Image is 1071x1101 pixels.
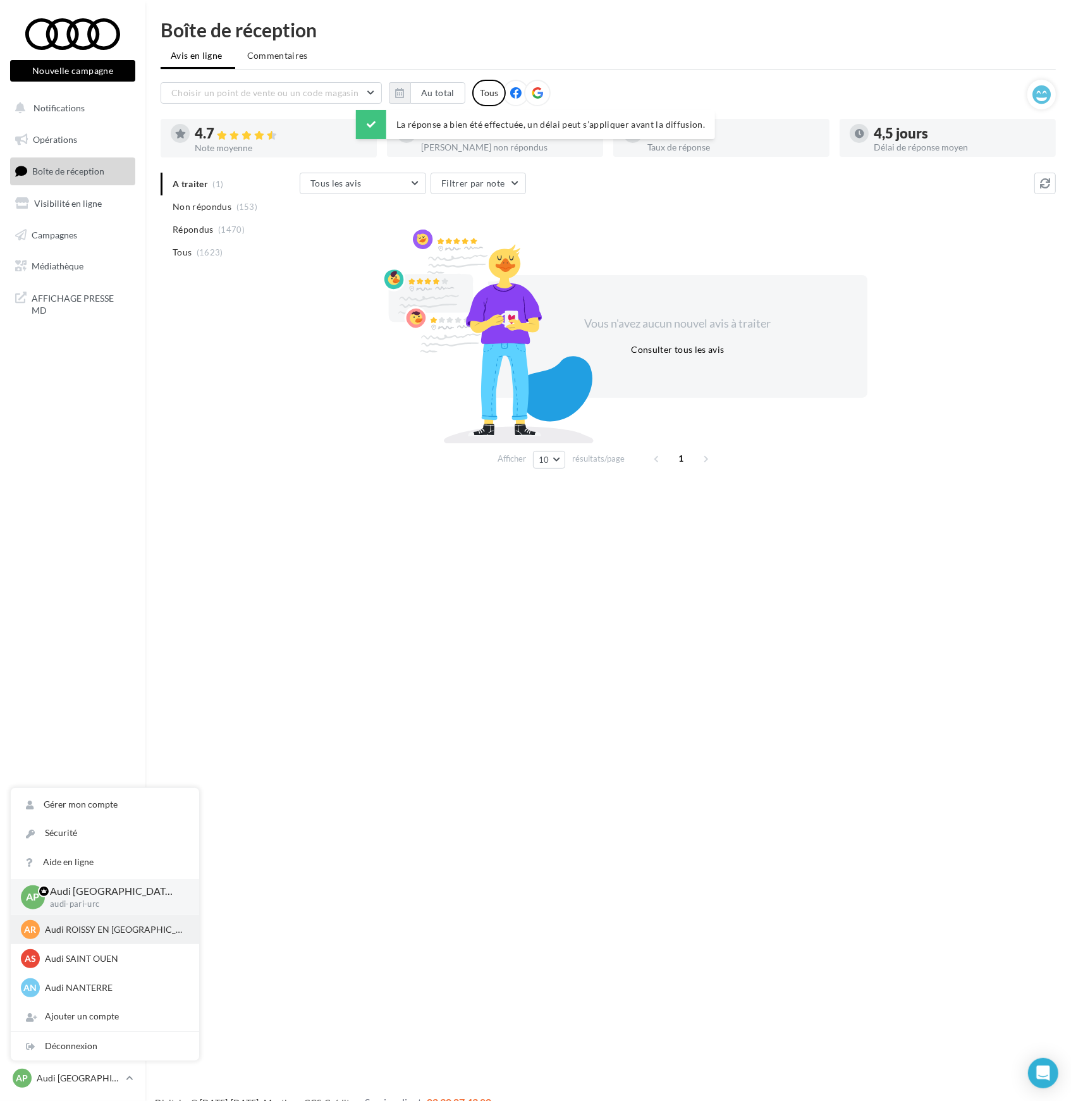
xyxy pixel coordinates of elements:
[173,223,214,236] span: Répondus
[8,253,138,280] a: Médiathèque
[171,87,358,98] span: Choisir un point de vente ou un code magasin
[173,246,192,259] span: Tous
[24,981,37,994] span: AN
[161,82,382,104] button: Choisir un point de vente ou un code magasin
[647,143,819,152] div: Taux de réponse
[1028,1058,1058,1088] div: Open Intercom Messenger
[45,952,184,965] p: Audi SAINT OUEN
[10,60,135,82] button: Nouvelle campagne
[32,229,77,240] span: Campagnes
[32,166,104,176] span: Boîte de réception
[218,225,245,235] span: (1470)
[300,173,426,194] button: Tous les avis
[33,134,77,145] span: Opérations
[874,143,1046,152] div: Délai de réponse moyen
[11,1032,199,1061] div: Déconnexion
[8,222,138,249] a: Campagnes
[8,190,138,217] a: Visibilité en ligne
[37,1072,121,1085] p: Audi [GEOGRAPHIC_DATA] 17
[195,126,367,141] div: 4.7
[626,342,729,357] button: Consulter tous les avis
[8,285,138,322] a: AFFICHAGE PRESSE MD
[45,981,184,994] p: Audi NANTERRE
[356,110,715,139] div: La réponse a bien été effectuée, un délai peut s’appliquer avant la diffusion.
[8,157,138,185] a: Boîte de réception
[32,261,83,271] span: Médiathèque
[671,448,692,469] span: 1
[11,1002,199,1031] div: Ajouter un compte
[34,198,102,209] span: Visibilité en ligne
[8,95,133,121] button: Notifications
[874,126,1046,140] div: 4,5 jours
[8,126,138,153] a: Opérations
[431,173,526,194] button: Filtrer par note
[50,884,179,899] p: Audi [GEOGRAPHIC_DATA] 17
[533,451,565,469] button: 10
[498,453,526,465] span: Afficher
[11,848,199,876] a: Aide en ligne
[310,178,362,188] span: Tous les avis
[195,144,367,152] div: Note moyenne
[173,200,231,213] span: Non répondus
[572,453,625,465] span: résultats/page
[10,1066,135,1090] a: AP Audi [GEOGRAPHIC_DATA] 17
[236,202,258,212] span: (153)
[569,316,786,332] div: Vous n'avez aucun nouvel avis à traiter
[197,247,223,257] span: (1623)
[16,1072,28,1085] span: AP
[389,82,465,104] button: Au total
[247,49,308,62] span: Commentaires
[25,952,36,965] span: AS
[25,923,37,936] span: AR
[45,923,184,936] p: Audi ROISSY EN [GEOGRAPHIC_DATA]
[11,819,199,847] a: Sécurité
[32,290,130,317] span: AFFICHAGE PRESSE MD
[11,790,199,819] a: Gérer mon compte
[27,890,40,904] span: AP
[50,899,179,910] p: audi-pari-urc
[539,455,549,465] span: 10
[161,20,1056,39] div: Boîte de réception
[410,82,465,104] button: Au total
[472,80,506,106] div: Tous
[647,126,819,140] div: 91 %
[34,102,85,113] span: Notifications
